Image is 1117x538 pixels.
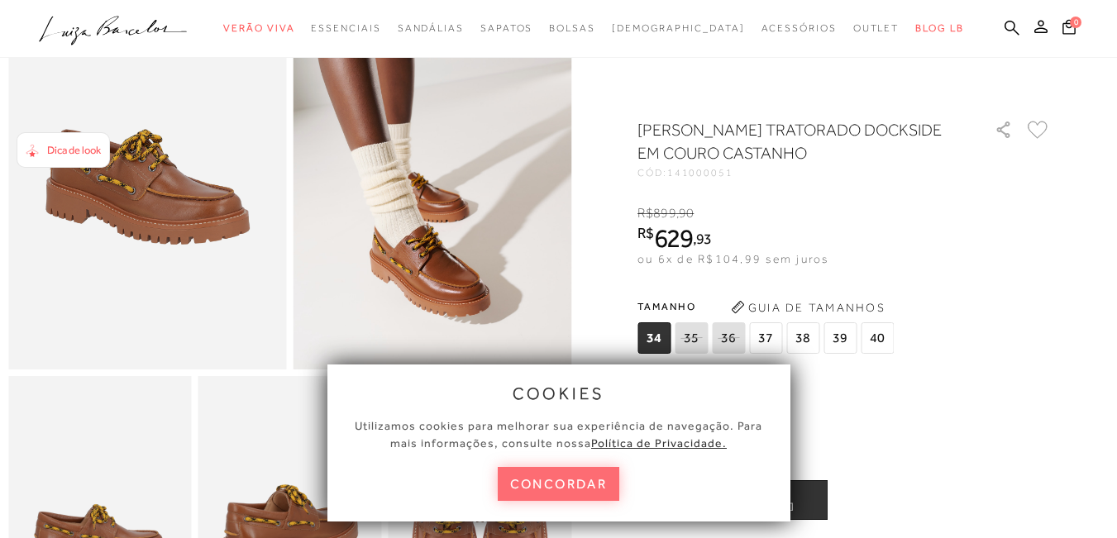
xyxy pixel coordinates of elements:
span: Sapatos [480,22,532,34]
a: noSubCategoriesText [398,13,464,44]
a: BLOG LB [915,13,963,44]
span: Outlet [853,22,900,34]
span: 35 [675,322,708,354]
button: Guia de Tamanhos [725,294,890,321]
i: R$ [637,226,654,240]
span: 37 [749,322,782,354]
span: Utilizamos cookies para melhorar sua experiência de navegação. Para mais informações, consulte nossa [355,419,762,450]
span: 38 [786,322,819,354]
a: noSubCategoriesText [853,13,900,44]
a: noSubCategoriesText [549,13,595,44]
span: 39 [823,322,857,354]
span: Bolsas [549,22,595,34]
span: cookies [513,384,605,402]
span: [DEMOGRAPHIC_DATA] [612,22,745,34]
div: CÓD: [637,168,968,178]
a: noSubCategoriesText [612,13,745,44]
span: BLOG LB [915,22,963,34]
button: concordar [498,467,620,501]
span: 93 [696,230,712,247]
a: Política de Privacidade. [591,436,727,450]
span: Tamanho [637,294,898,319]
a: noSubCategoriesText [311,13,380,44]
i: R$ [637,206,653,221]
span: Sandálias [398,22,464,34]
span: 34 [637,322,671,354]
span: 36 [712,322,745,354]
span: 899 [653,206,675,221]
span: Essenciais [311,22,380,34]
span: Verão Viva [223,22,294,34]
h1: [PERSON_NAME] TRATORADO DOCKSIDE EM COURO CASTANHO [637,118,948,164]
span: 0 [1070,17,1081,28]
i: , [676,206,695,221]
span: 90 [679,206,694,221]
span: Acessórios [761,22,837,34]
span: Dica de look [47,144,101,156]
a: noSubCategoriesText [761,13,837,44]
a: noSubCategoriesText [480,13,532,44]
span: 629 [654,223,693,253]
span: 40 [861,322,894,354]
a: noSubCategoriesText [223,13,294,44]
span: ou 6x de R$104,99 sem juros [637,252,828,265]
span: 141000051 [667,167,733,179]
button: 0 [1057,18,1081,40]
i: , [693,231,712,246]
span: Mais cores [637,384,1051,394]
